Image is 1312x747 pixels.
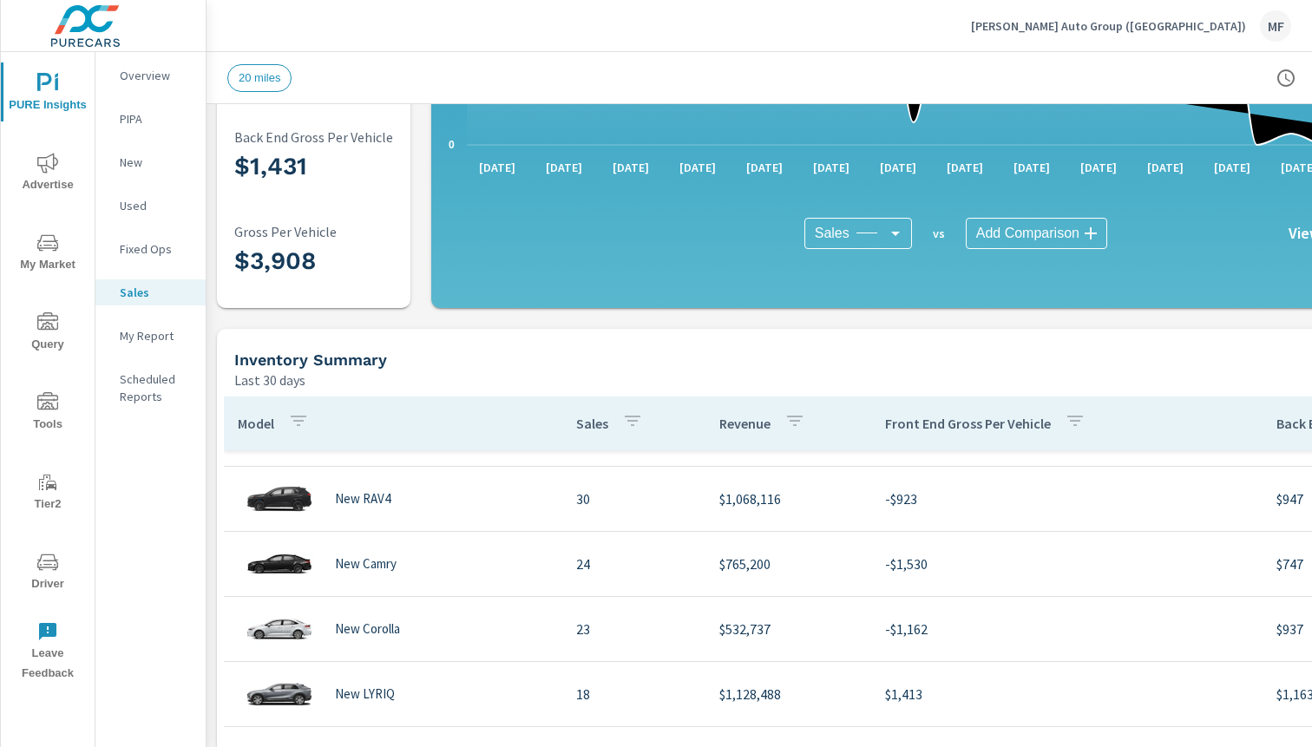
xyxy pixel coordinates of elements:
p: PIPA [120,110,192,128]
p: New [120,154,192,171]
p: -$923 [885,488,1249,509]
p: Last 30 days [234,370,305,390]
p: 23 [576,619,692,639]
span: Sales [815,225,850,242]
p: [DATE] [600,159,661,176]
p: 24 [576,554,692,574]
div: Scheduled Reports [95,366,206,410]
p: New LYRIQ [335,686,395,702]
div: My Report [95,323,206,349]
img: glamour [245,538,314,590]
p: [DATE] [935,159,995,176]
p: New Corolla [335,621,400,637]
p: [DATE] [1135,159,1196,176]
span: My Market [6,233,89,275]
p: Used [120,197,192,214]
div: Add Comparison [966,218,1107,249]
p: [DATE] [1068,159,1129,176]
span: Tier2 [6,472,89,514]
p: Gross Per Vehicle [234,224,463,239]
span: Tools [6,392,89,435]
p: 30 [576,488,692,509]
h3: $3,908 [234,246,463,276]
div: Fixed Ops [95,236,206,262]
p: [DATE] [667,159,728,176]
p: [DATE] [1202,159,1263,176]
p: $532,737 [719,619,857,639]
p: -$1,162 [885,619,1249,639]
span: PURE Insights [6,73,89,115]
h3: $1,431 [234,152,463,181]
p: vs [912,226,966,241]
p: [DATE] [1001,159,1062,176]
p: [DATE] [868,159,928,176]
p: $1,068,116 [719,488,857,509]
img: glamour [245,603,314,655]
p: Sales [576,415,608,432]
p: [DATE] [534,159,594,176]
text: 0 [449,139,455,151]
div: nav menu [1,52,95,691]
p: [DATE] [467,159,528,176]
p: -$1,530 [885,554,1249,574]
div: MF [1260,10,1291,42]
div: Sales [95,279,206,305]
p: Revenue [719,415,771,432]
p: Overview [120,67,192,84]
img: glamour [245,668,314,720]
p: [DATE] [801,159,862,176]
p: My Report [120,327,192,344]
p: New RAV4 [335,491,390,507]
span: Driver [6,552,89,594]
div: PIPA [95,106,206,132]
p: [PERSON_NAME] Auto Group ([GEOGRAPHIC_DATA]) [971,18,1246,34]
p: Sales [120,284,192,301]
div: Used [95,193,206,219]
p: New Camry [335,556,397,572]
img: glamour [245,473,314,525]
h5: Inventory Summary [234,351,387,369]
span: Add Comparison [976,225,1079,242]
p: $765,200 [719,554,857,574]
span: Query [6,312,89,355]
div: New [95,149,206,175]
p: [DATE] [734,159,795,176]
span: 20 miles [228,71,291,84]
p: Front End Gross Per Vehicle [885,415,1051,432]
p: 18 [576,684,692,704]
p: Back End Gross Per Vehicle [234,129,463,145]
p: Fixed Ops [120,240,192,258]
p: Model [238,415,274,432]
p: $1,413 [885,684,1249,704]
p: $1,128,488 [719,684,857,704]
div: Sales [804,218,912,249]
span: Leave Feedback [6,621,89,684]
div: Overview [95,62,206,88]
p: Scheduled Reports [120,370,192,405]
span: Advertise [6,153,89,195]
